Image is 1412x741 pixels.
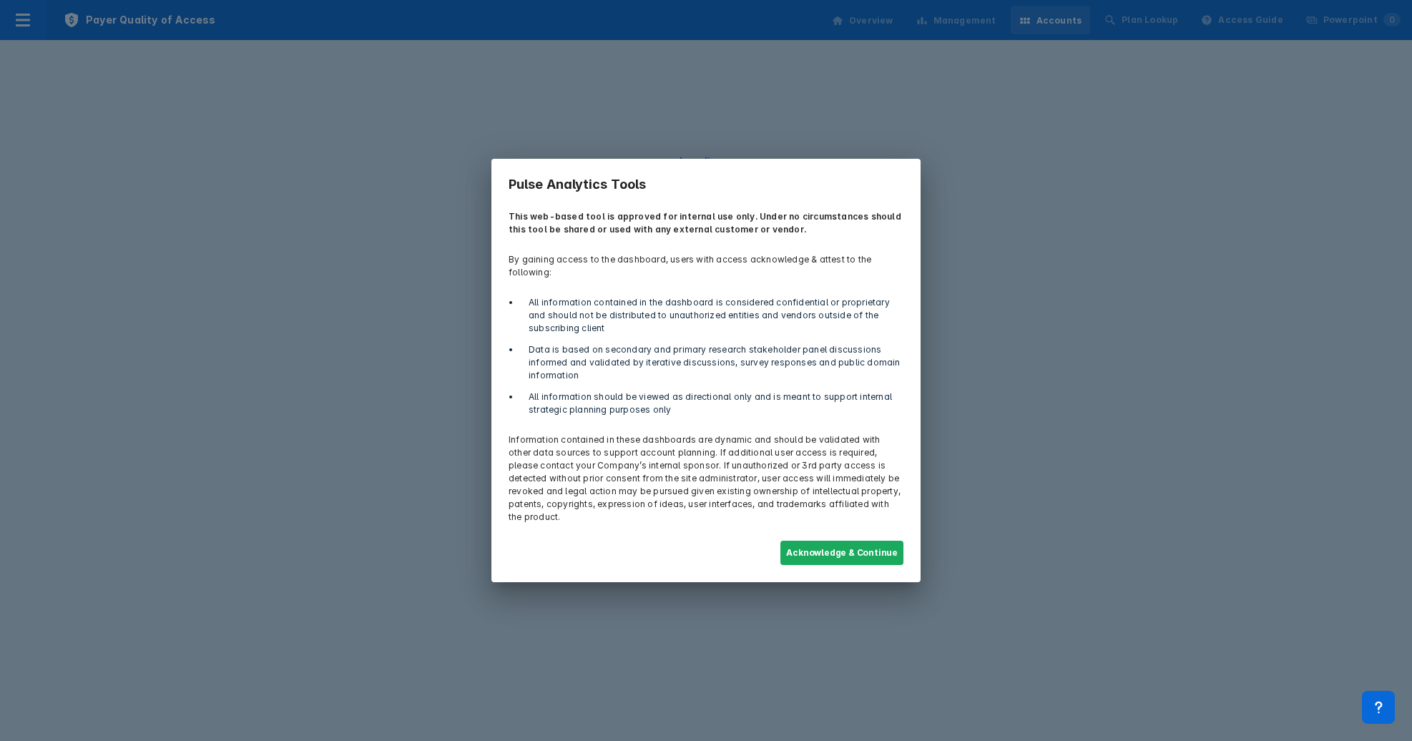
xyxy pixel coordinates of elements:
[520,391,903,416] li: All information should be viewed as directional only and is meant to support internal strategic p...
[520,296,903,335] li: All information contained in the dashboard is considered confidential or proprietary and should n...
[1362,691,1395,724] div: Contact Support
[500,202,912,245] p: This web-based tool is approved for internal use only. Under no circumstances should this tool be...
[520,343,903,382] li: Data is based on secondary and primary research stakeholder panel discussions informed and valida...
[500,425,912,532] p: Information contained in these dashboards are dynamic and should be validated with other data sou...
[500,245,912,288] p: By gaining access to the dashboard, users with access acknowledge & attest to the following:
[500,167,912,202] h3: Pulse Analytics Tools
[780,541,903,565] button: Acknowledge & Continue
